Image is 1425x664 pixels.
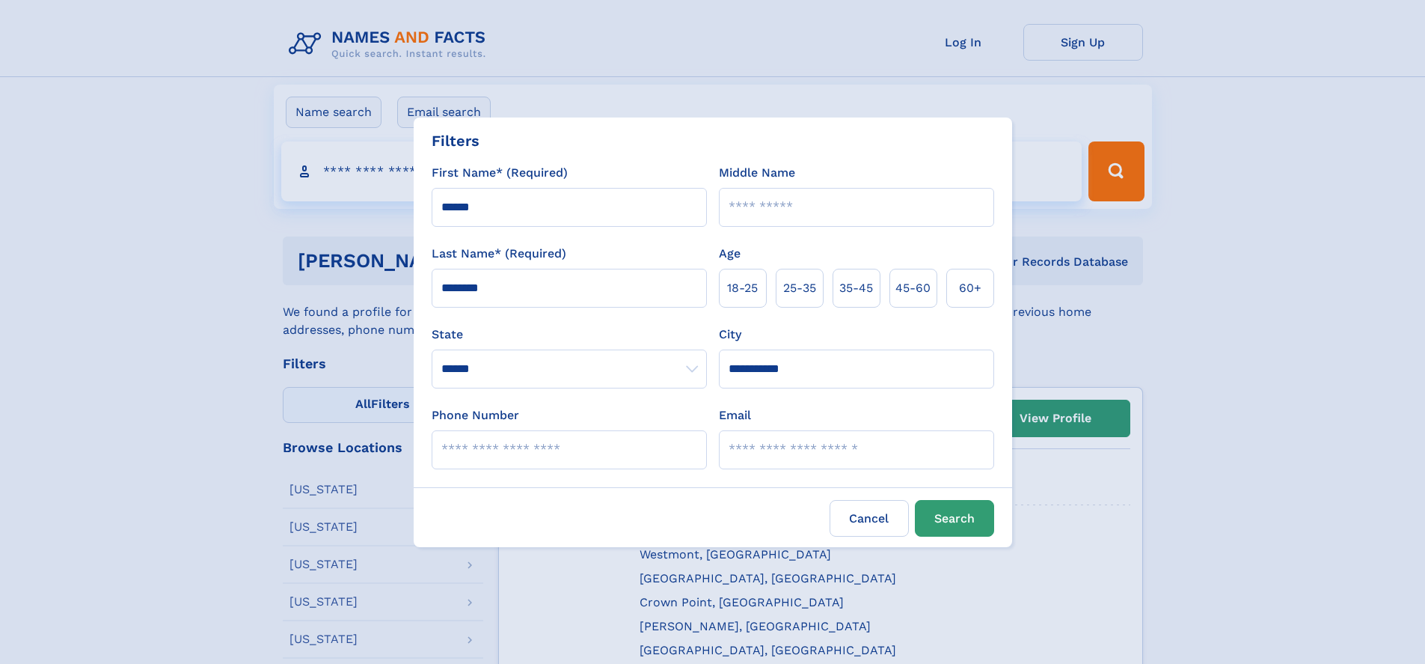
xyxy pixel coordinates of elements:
[719,406,751,424] label: Email
[959,279,981,297] span: 60+
[839,279,873,297] span: 35‑45
[432,245,566,263] label: Last Name* (Required)
[432,164,568,182] label: First Name* (Required)
[432,326,707,344] label: State
[895,279,931,297] span: 45‑60
[830,500,909,537] label: Cancel
[719,164,795,182] label: Middle Name
[783,279,816,297] span: 25‑35
[727,279,758,297] span: 18‑25
[432,130,479,152] div: Filters
[915,500,994,537] button: Search
[719,245,741,263] label: Age
[432,406,519,424] label: Phone Number
[719,326,741,344] label: City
